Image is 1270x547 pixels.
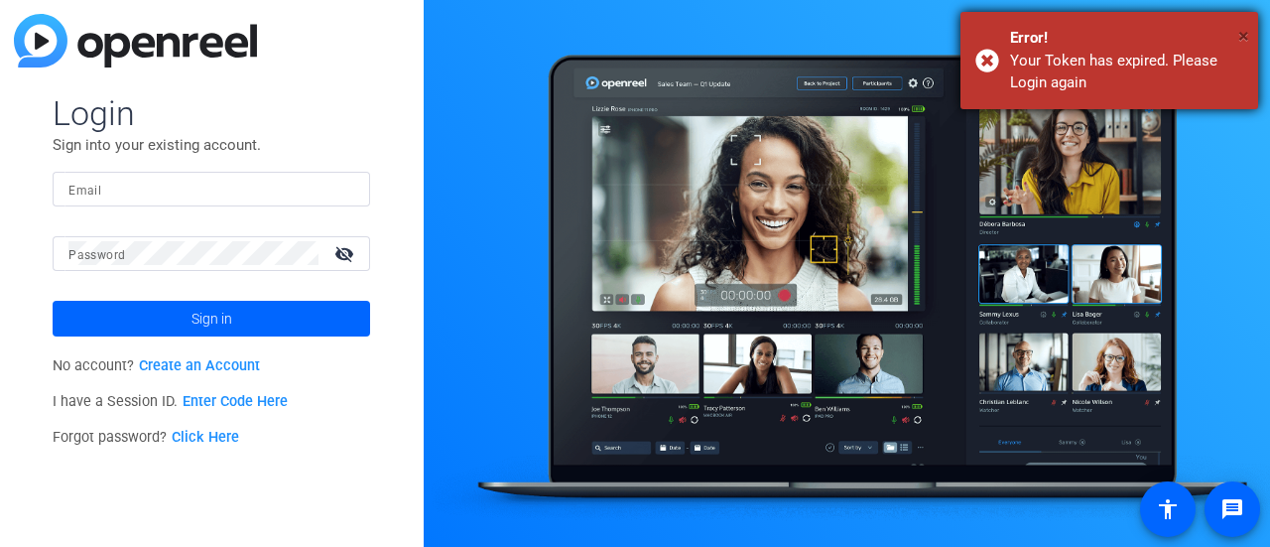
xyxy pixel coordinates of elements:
[53,357,260,374] span: No account?
[183,393,288,410] a: Enter Code Here
[1010,27,1243,50] div: Error!
[139,357,260,374] a: Create an Account
[53,301,370,337] button: Sign in
[53,92,370,134] span: Login
[68,248,125,262] mat-label: Password
[172,429,239,446] a: Click Here
[1238,21,1249,51] button: Close
[1010,50,1243,94] div: Your Token has expired. Please Login again
[53,134,370,156] p: Sign into your existing account.
[191,294,232,343] span: Sign in
[53,429,239,446] span: Forgot password?
[1238,24,1249,48] span: ×
[14,14,257,68] img: blue-gradient.svg
[1220,497,1244,521] mat-icon: message
[322,239,370,268] mat-icon: visibility_off
[68,177,354,201] input: Enter Email Address
[1156,497,1180,521] mat-icon: accessibility
[53,393,288,410] span: I have a Session ID.
[68,184,101,198] mat-label: Email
